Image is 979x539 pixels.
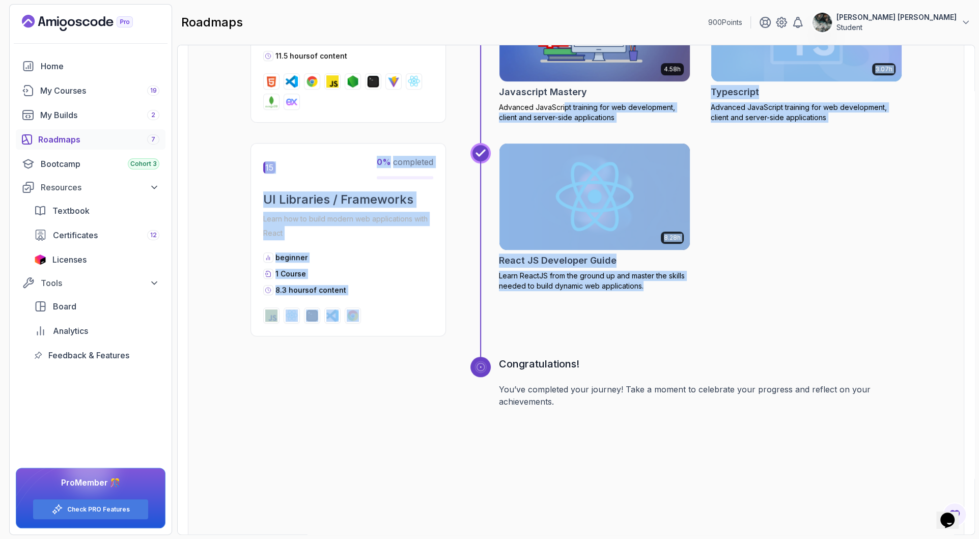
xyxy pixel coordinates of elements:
img: chrome logo [306,75,318,88]
a: builds [16,105,165,125]
img: react logo [286,309,298,322]
div: My Builds [40,109,159,121]
p: 8.3 hours of content [275,285,346,295]
span: Textbook [52,205,90,217]
img: vscode logo [326,309,339,322]
img: chrome logo [347,309,359,322]
span: Cohort 3 [130,160,157,168]
span: completed [377,157,433,167]
h2: Typescript [711,85,759,99]
button: user profile image[PERSON_NAME] [PERSON_NAME]Student [812,12,971,33]
div: Tools [41,277,159,289]
a: textbook [28,201,165,221]
a: React JS Developer Guide card8.28hReact JS Developer GuideLearn ReactJS from the ground up and ma... [499,143,690,292]
span: 7 [151,135,155,144]
span: Feedback & Features [48,349,129,361]
img: exppressjs logo [286,96,298,108]
img: jetbrains icon [34,254,46,265]
span: 12 [150,231,157,239]
span: 0 % [377,157,391,167]
p: beginner [275,252,307,263]
span: 2 [151,111,155,119]
img: React JS Developer Guide card [499,144,690,250]
h2: UI Libraries / Frameworks [263,191,433,208]
p: Learn ReactJS from the ground up and master the skills needed to build dynamic web applications. [499,271,690,291]
img: javascript logo [326,75,339,88]
button: Check PRO Features [33,499,149,520]
span: Certificates [53,229,98,241]
a: board [28,296,165,317]
a: Landing page [22,15,156,31]
span: 15 [263,161,275,174]
span: 1 Course [275,269,306,278]
div: Resources [41,181,159,193]
p: You’ve completed your journey! Take a moment to celebrate your progress and reflect on your achie... [499,383,902,408]
p: 3.07h [875,65,892,73]
iframe: chat widget [936,498,969,529]
a: certificates [28,225,165,245]
img: mongodb logo [265,96,277,108]
img: terminal logo [367,75,379,88]
a: analytics [28,321,165,341]
img: vite logo [387,75,400,88]
h3: Congratulations! [499,357,902,371]
p: 900 Points [708,17,742,27]
p: Student [836,22,957,33]
button: Tools [16,274,165,292]
span: Licenses [52,253,87,266]
div: Bootcamp [41,158,159,170]
a: courses [16,80,165,101]
div: Roadmaps [38,133,159,146]
p: Advanced JavaScript training for web development, client and server-side applications [711,102,902,123]
p: [PERSON_NAME] [PERSON_NAME] [836,12,957,22]
p: 4.58h [664,65,681,73]
p: Advanced JavaScript training for web development, client and server-side applications [499,102,690,123]
img: react logo [408,75,420,88]
div: Home [41,60,159,72]
img: nodejs logo [347,75,359,88]
p: 8.28h [664,234,681,242]
p: Learn how to build modern web applications with React [263,212,433,240]
a: bootcamp [16,154,165,174]
img: html logo [265,75,277,88]
h2: roadmaps [181,14,243,31]
button: Resources [16,178,165,196]
span: Board [53,300,76,313]
img: user profile image [813,13,832,32]
a: licenses [28,249,165,270]
span: 19 [150,87,157,95]
a: Check PRO Features [67,505,130,514]
h2: Javascript Mastery [499,85,587,99]
img: javascript logo [265,309,277,322]
h2: React JS Developer Guide [499,253,617,268]
div: My Courses [40,84,159,97]
img: vscode logo [286,75,298,88]
span: Analytics [53,325,88,337]
img: terminal logo [306,309,318,322]
p: 11.5 hours of content [275,51,347,61]
a: feedback [28,345,165,365]
a: roadmaps [16,129,165,150]
a: home [16,56,165,76]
